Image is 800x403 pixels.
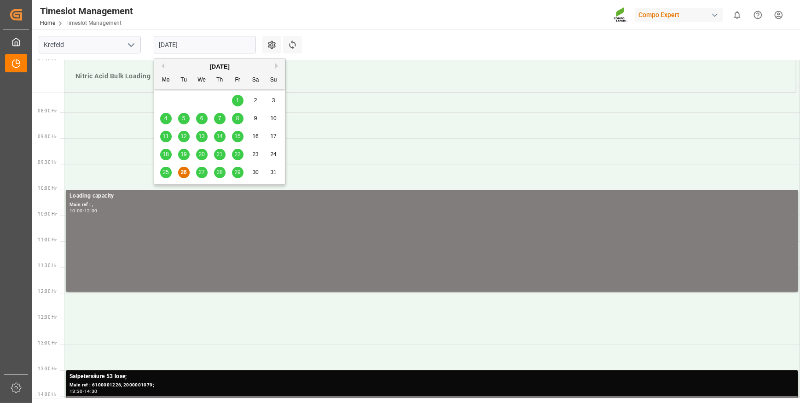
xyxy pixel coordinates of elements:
div: Choose Wednesday, August 6th, 2025 [196,113,208,124]
div: Compo Expert [635,8,723,22]
span: 21 [216,151,222,158]
div: Choose Sunday, August 24th, 2025 [268,149,279,160]
div: Th [214,75,226,86]
span: 18 [162,151,168,158]
div: Choose Thursday, August 21st, 2025 [214,149,226,160]
span: 15 [234,133,240,140]
input: DD.MM.YYYY [154,36,256,53]
input: Type to search/select [39,36,141,53]
div: 10:00 [70,209,83,213]
div: Choose Monday, August 4th, 2025 [160,113,172,124]
div: Choose Saturday, August 30th, 2025 [250,167,261,178]
div: - [83,209,84,213]
div: Choose Saturday, August 2nd, 2025 [250,95,261,106]
div: 13:30 [70,389,83,393]
span: 25 [162,169,168,175]
div: Main ref : 6100001226, 2000001079; [70,381,794,389]
span: 11:00 Hr [38,237,57,242]
button: Next Month [275,63,281,69]
span: 4 [164,115,168,122]
span: 12:30 Hr [38,315,57,320]
span: 11:30 Hr [38,263,57,268]
span: 09:00 Hr [38,134,57,139]
span: 10 [270,115,276,122]
span: 10:00 Hr [38,186,57,191]
div: Sa [250,75,261,86]
div: Timeslot Management [40,4,133,18]
span: 1 [236,97,239,104]
span: 30 [252,169,258,175]
div: Choose Friday, August 15th, 2025 [232,131,243,142]
div: Choose Tuesday, August 26th, 2025 [178,167,190,178]
span: 23 [252,151,258,158]
button: show 0 new notifications [727,5,748,25]
span: 13 [198,133,204,140]
div: Choose Sunday, August 3rd, 2025 [268,95,279,106]
div: Su [268,75,279,86]
div: Choose Wednesday, August 27th, 2025 [196,167,208,178]
span: 26 [180,169,186,175]
div: Choose Friday, August 1st, 2025 [232,95,243,106]
div: Fr [232,75,243,86]
div: Choose Tuesday, August 12th, 2025 [178,131,190,142]
div: Choose Sunday, August 17th, 2025 [268,131,279,142]
span: 22 [234,151,240,158]
div: Choose Sunday, August 31st, 2025 [268,167,279,178]
div: [DATE] [154,62,285,71]
div: Choose Friday, August 29th, 2025 [232,167,243,178]
div: Mo [160,75,172,86]
button: Previous Month [159,63,164,69]
span: 5 [182,115,186,122]
span: 14 [216,133,222,140]
div: 12:00 [84,209,98,213]
div: Loading capacity [70,192,794,201]
span: 13:30 Hr [38,366,57,371]
div: Choose Thursday, August 7th, 2025 [214,113,226,124]
div: Choose Wednesday, August 20th, 2025 [196,149,208,160]
div: Main ref : , [70,201,794,209]
div: - [83,389,84,393]
a: Home [40,20,55,26]
span: 14:00 Hr [38,392,57,397]
span: 13:00 Hr [38,340,57,345]
span: 20 [198,151,204,158]
span: 11 [162,133,168,140]
span: 08:30 Hr [38,108,57,113]
span: 7 [218,115,221,122]
div: Choose Tuesday, August 5th, 2025 [178,113,190,124]
button: Help Center [748,5,768,25]
span: 2 [254,97,257,104]
div: Choose Monday, August 11th, 2025 [160,131,172,142]
span: 6 [200,115,203,122]
span: 8 [236,115,239,122]
span: 19 [180,151,186,158]
div: Choose Saturday, August 9th, 2025 [250,113,261,124]
div: Choose Wednesday, August 13th, 2025 [196,131,208,142]
span: 16 [252,133,258,140]
div: Salpetersäure 53 lose; [70,372,794,381]
button: open menu [124,38,138,52]
div: Choose Thursday, August 28th, 2025 [214,167,226,178]
span: 12 [180,133,186,140]
div: 14:30 [84,389,98,393]
span: 31 [270,169,276,175]
div: month 2025-08 [157,92,283,181]
div: Choose Monday, August 25th, 2025 [160,167,172,178]
div: Choose Thursday, August 14th, 2025 [214,131,226,142]
span: 27 [198,169,204,175]
div: Choose Tuesday, August 19th, 2025 [178,149,190,160]
div: Choose Friday, August 22nd, 2025 [232,149,243,160]
span: 12:00 Hr [38,289,57,294]
span: 17 [270,133,276,140]
div: Choose Monday, August 18th, 2025 [160,149,172,160]
span: 9 [254,115,257,122]
span: 29 [234,169,240,175]
div: Choose Saturday, August 16th, 2025 [250,131,261,142]
div: Choose Sunday, August 10th, 2025 [268,113,279,124]
div: Tu [178,75,190,86]
div: Choose Friday, August 8th, 2025 [232,113,243,124]
button: Compo Expert [635,6,727,23]
div: Nitric Acid Bulk Loading [72,68,788,85]
div: We [196,75,208,86]
span: 10:30 Hr [38,211,57,216]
